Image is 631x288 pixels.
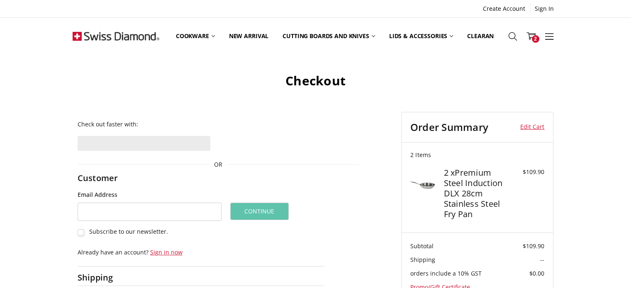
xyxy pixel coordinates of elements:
a: 2 [522,26,540,46]
h1: Checkout [73,73,558,89]
a: Clearance [460,18,508,54]
h3: Order Summary [410,121,513,133]
div: $109.90 [511,167,544,176]
a: Edit Cart [513,121,544,133]
h2: Shipping [78,272,130,283]
span: OR [210,160,227,169]
span: $0.00 [529,269,544,277]
a: New arrival [222,18,275,54]
label: Email Address [78,190,222,199]
span: -- [540,256,544,264]
p: Already have an account? [78,248,324,257]
h2: Customer [78,173,130,183]
a: Sign in now [150,248,183,256]
img: Free Shipping On Every Order [73,19,159,53]
button: Continue [230,203,289,220]
a: Cutting boards and knives [275,18,382,54]
h3: 2 Items [410,151,545,159]
h4: 2 x Premium Steel Induction DLX 28cm Stainless Steel Fry Pan [444,167,509,219]
span: $109.90 [523,242,544,250]
span: 2 [532,35,539,43]
a: Sign In [530,3,558,15]
span: Subscribe to our newsletter. [89,227,168,235]
span: orders include a 10% GST [410,269,482,277]
a: Cookware [169,18,222,54]
a: Lids & Accessories [382,18,460,54]
p: Check out faster with: [78,120,359,128]
span: Shipping [410,256,435,264]
span: Subtotal [410,242,434,250]
a: Create Account [478,3,530,15]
